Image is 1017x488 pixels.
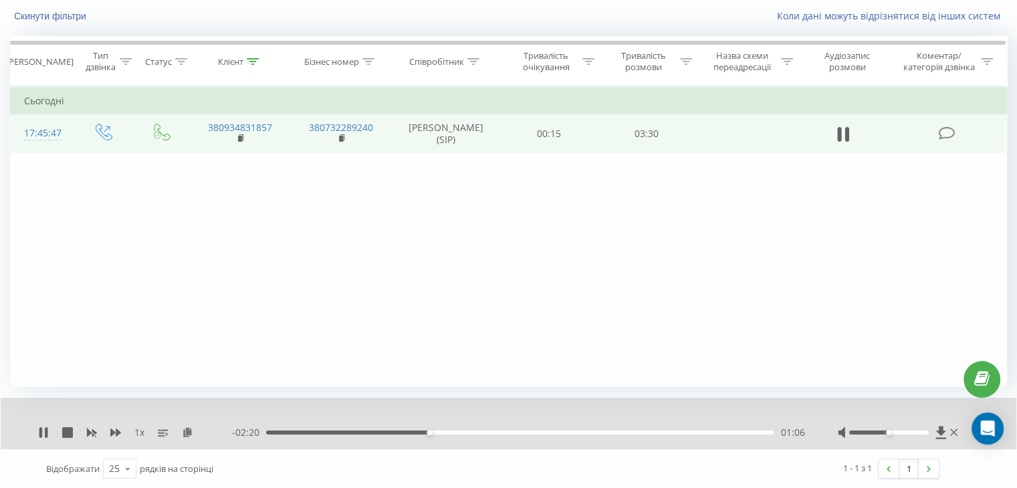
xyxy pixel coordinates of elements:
span: Відображати [46,463,100,475]
div: Статус [145,56,172,68]
div: 25 [109,462,120,475]
button: Скинути фільтри [10,10,93,22]
div: Аудіозапис розмови [808,50,887,73]
div: Accessibility label [886,430,891,435]
a: Коли дані можуть відрізнятися вiд інших систем [777,9,1007,22]
div: Бізнес номер [304,56,359,68]
div: Accessibility label [427,430,432,435]
a: 380934831857 [208,121,272,134]
span: 1 x [134,426,144,439]
div: Тип дзвінка [84,50,116,73]
span: - 02:20 [232,426,266,439]
div: Назва схеми переадресації [707,50,778,73]
div: Тривалість очікування [513,50,580,73]
div: Open Intercom Messenger [972,412,1004,445]
div: 17:45:47 [24,120,60,146]
div: [PERSON_NAME] [6,56,74,68]
span: 01:06 [780,426,804,439]
div: Тривалість розмови [610,50,677,73]
a: 1 [899,459,919,478]
td: 03:30 [598,114,695,153]
div: Клієнт [218,56,243,68]
a: 380732289240 [309,121,373,134]
div: Коментар/категорія дзвінка [899,50,978,73]
td: 00:15 [501,114,598,153]
td: Сьогодні [11,88,1007,114]
div: Співробітник [409,56,464,68]
td: [PERSON_NAME] (SIP) [392,114,501,153]
span: рядків на сторінці [140,463,213,475]
div: 1 - 1 з 1 [843,461,872,475]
